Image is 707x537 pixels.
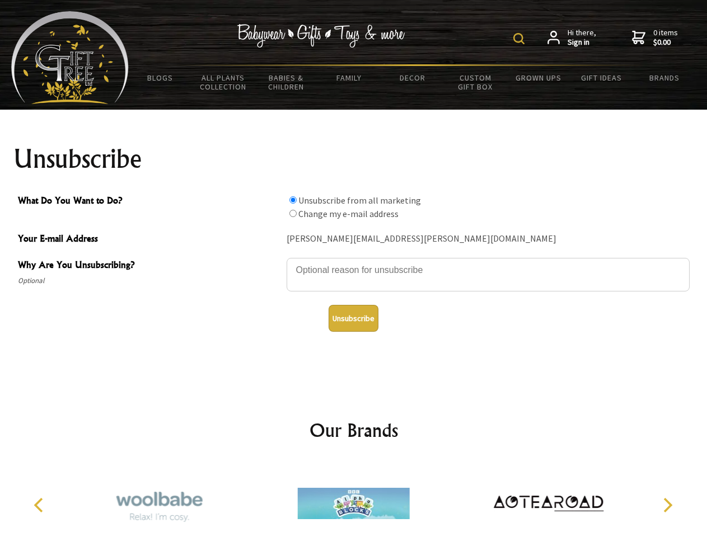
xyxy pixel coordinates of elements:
[287,230,690,248] div: [PERSON_NAME][EMAIL_ADDRESS][PERSON_NAME][DOMAIN_NAME]
[570,66,633,89] a: Gift Ideas
[18,258,281,274] span: Why Are You Unsubscribing?
[381,66,444,89] a: Decor
[28,493,53,517] button: Previous
[653,37,678,48] strong: $0.00
[13,145,694,172] h1: Unsubscribe
[298,208,399,219] label: Change my e-mail address
[298,195,421,206] label: Unsubscribe from all marketing
[655,493,680,517] button: Next
[444,66,507,98] a: Custom Gift Box
[632,28,678,48] a: 0 items$0.00
[255,66,318,98] a: Babies & Children
[568,28,596,48] span: Hi there,
[507,66,570,89] a: Grown Ups
[653,27,678,48] span: 0 items
[18,232,281,248] span: Your E-mail Address
[568,37,596,48] strong: Sign in
[18,274,281,288] span: Optional
[287,258,690,291] textarea: Why Are You Unsubscribing?
[547,28,596,48] a: Hi there,Sign in
[22,417,685,444] h2: Our Brands
[129,66,192,89] a: BLOGS
[318,66,381,89] a: Family
[11,11,129,104] img: Babyware - Gifts - Toys and more...
[237,24,405,48] img: Babywear - Gifts - Toys & more
[513,33,525,44] img: product search
[329,305,378,332] button: Unsubscribe
[289,196,297,204] input: What Do You Want to Do?
[633,66,696,89] a: Brands
[192,66,255,98] a: All Plants Collection
[289,210,297,217] input: What Do You Want to Do?
[18,194,281,210] span: What Do You Want to Do?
